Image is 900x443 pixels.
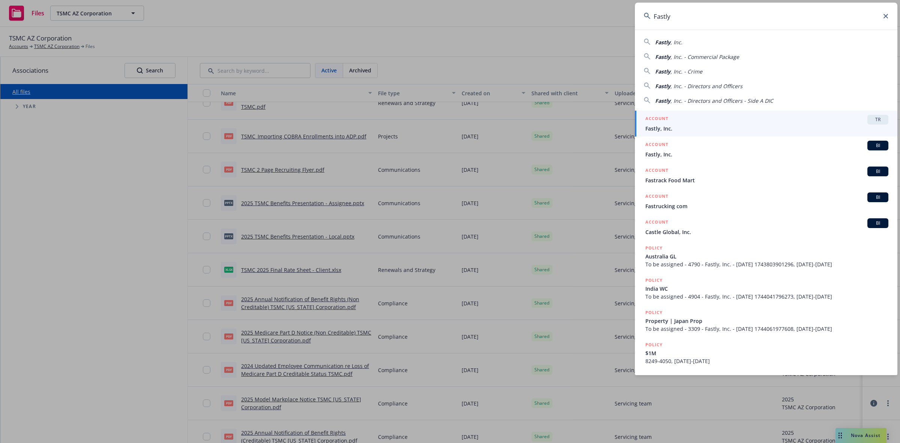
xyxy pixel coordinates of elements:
[635,305,897,337] a: POLICYProperty | Japan PropTo be assigned - 3309 - Fastly, Inc. - [DATE] 1744061977608, [DATE]-[D...
[655,97,670,104] span: Fastly
[645,150,888,158] span: Fastly, Inc.
[645,309,663,316] h5: POLICY
[645,218,668,227] h5: ACCOUNT
[670,68,702,75] span: , Inc. - Crime
[645,141,668,150] h5: ACCOUNT
[645,244,663,252] h5: POLICY
[655,83,670,90] span: Fastly
[870,194,885,201] span: BI
[645,115,668,124] h5: ACCOUNT
[645,176,888,184] span: Fastrack Food Mart
[645,192,668,201] h5: ACCOUNT
[635,240,897,272] a: POLICYAustralia GLTo be assigned - 4790 - Fastly, Inc. - [DATE] 1743803901296, [DATE]-[DATE]
[635,214,897,240] a: ACCOUNTBICastle Global, Inc.
[870,142,885,149] span: BI
[870,116,885,123] span: TR
[645,341,663,348] h5: POLICY
[635,3,897,30] input: Search...
[655,53,670,60] span: Fastly
[645,202,888,210] span: Fastrucking com
[670,39,682,46] span: , Inc.
[635,337,897,369] a: POLICY$1M8249-4050, [DATE]-[DATE]
[645,125,888,132] span: Fastly, Inc.
[645,260,888,268] span: To be assigned - 4790 - Fastly, Inc. - [DATE] 1743803901296, [DATE]-[DATE]
[635,137,897,162] a: ACCOUNTBIFastly, Inc.
[645,317,888,325] span: Property | Japan Prop
[670,53,739,60] span: , Inc. - Commercial Package
[645,276,663,284] h5: POLICY
[670,83,742,90] span: , Inc. - Directors and Officers
[645,293,888,300] span: To be assigned - 4904 - Fastly, Inc. - [DATE] 1744041796273, [DATE]-[DATE]
[635,369,897,401] a: POLICY
[645,325,888,333] span: To be assigned - 3309 - Fastly, Inc. - [DATE] 1744061977608, [DATE]-[DATE]
[645,285,888,293] span: India WC
[645,373,663,381] h5: POLICY
[635,272,897,305] a: POLICYIndia WCTo be assigned - 4904 - Fastly, Inc. - [DATE] 1744041796273, [DATE]-[DATE]
[645,252,888,260] span: Australia GL
[655,68,670,75] span: Fastly
[645,357,888,365] span: 8249-4050, [DATE]-[DATE]
[670,97,773,104] span: , Inc. - Directors and Officers - Side A DIC
[635,188,897,214] a: ACCOUNTBIFastrucking com
[645,167,668,176] h5: ACCOUNT
[655,39,670,46] span: Fastly
[870,220,885,227] span: BI
[635,111,897,137] a: ACCOUNTTRFastly, Inc.
[645,349,888,357] span: $1M
[870,168,885,175] span: BI
[645,228,888,236] span: Castle Global, Inc.
[635,162,897,188] a: ACCOUNTBIFastrack Food Mart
